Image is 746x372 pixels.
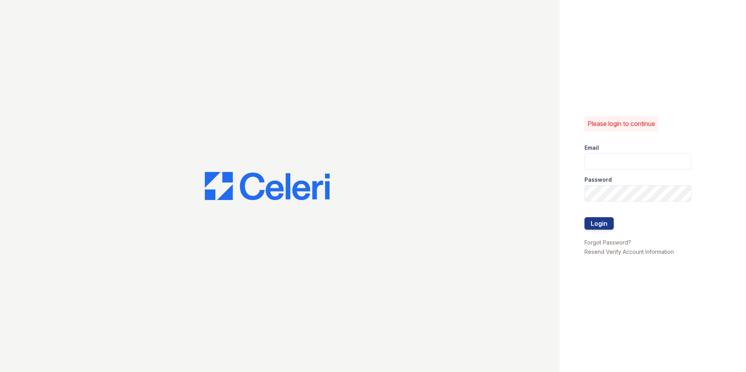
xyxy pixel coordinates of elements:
p: Please login to continue [588,119,655,128]
label: Email [584,144,599,152]
a: Forgot Password? [584,239,631,246]
a: Resend Verify Account Information [584,248,674,255]
label: Password [584,176,612,184]
img: CE_Logo_Blue-a8612792a0a2168367f1c8372b55b34899dd931a85d93a1a3d3e32e68fde9ad4.png [205,172,330,200]
button: Login [584,217,614,230]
